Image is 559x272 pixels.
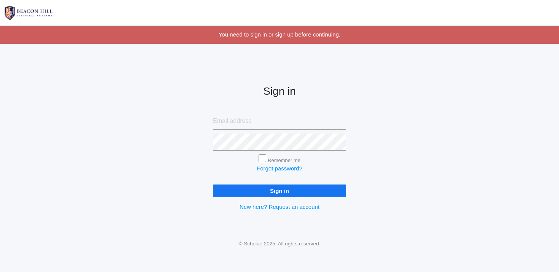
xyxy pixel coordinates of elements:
[213,113,346,130] input: Email address
[257,165,302,172] a: Forgot password?
[213,185,346,197] input: Sign in
[240,204,319,210] a: New here? Request an account
[213,86,346,97] h2: Sign in
[268,157,300,163] label: Remember me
